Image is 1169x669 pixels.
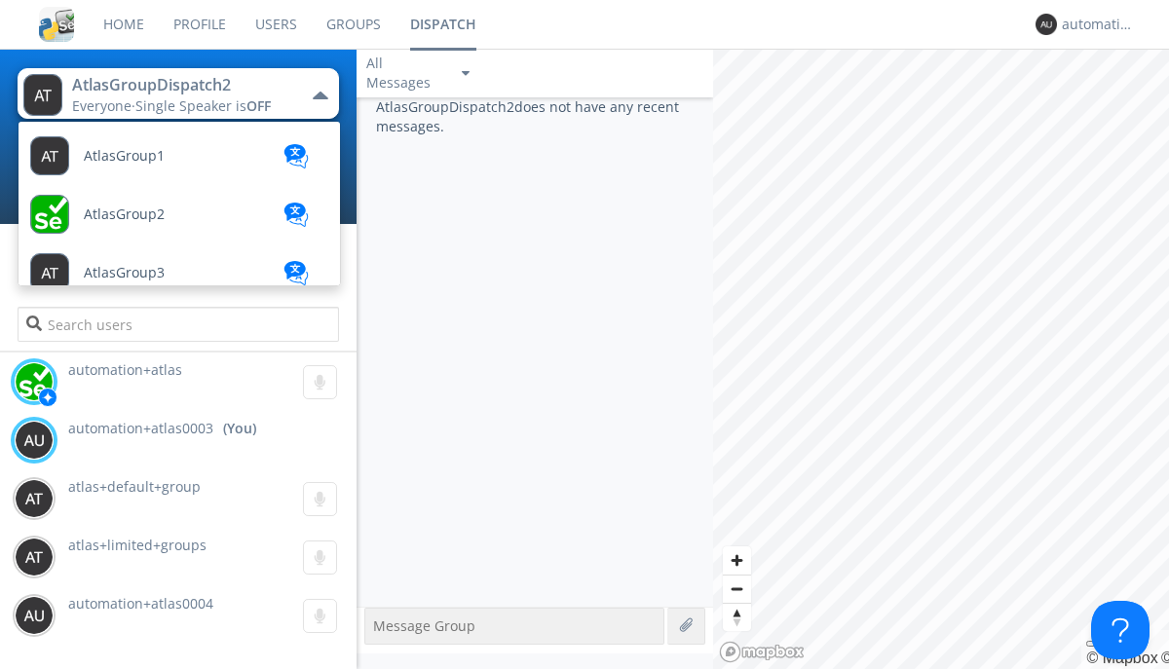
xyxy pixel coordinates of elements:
[84,149,165,164] span: AtlasGroup1
[719,641,805,663] a: Mapbox logo
[18,121,341,286] ul: AtlasGroupDispatch2Everyone·Single Speaker isOFF
[18,68,338,119] button: AtlasGroupDispatch2Everyone·Single Speaker isOFF
[15,479,54,518] img: 373638.png
[1086,650,1157,666] a: Mapbox
[23,74,62,116] img: 373638.png
[366,54,444,93] div: All Messages
[135,96,271,115] span: Single Speaker is
[462,71,470,76] img: caret-down-sm.svg
[68,594,213,613] span: automation+atlas0004
[723,546,751,575] button: Zoom in
[282,203,311,227] img: translation-blue.svg
[723,604,751,631] span: Reset bearing to north
[223,419,256,438] div: (You)
[1036,14,1057,35] img: 373638.png
[84,207,165,222] span: AtlasGroup2
[68,419,213,438] span: automation+atlas0003
[723,576,751,603] span: Zoom out
[39,7,74,42] img: cddb5a64eb264b2086981ab96f4c1ba7
[72,74,291,96] div: AtlasGroupDispatch2
[84,266,165,280] span: AtlasGroup3
[72,96,291,116] div: Everyone ·
[282,261,311,285] img: translation-blue.svg
[18,307,338,342] input: Search users
[68,360,182,379] span: automation+atlas
[282,144,311,168] img: translation-blue.svg
[357,97,713,607] div: AtlasGroupDispatch2 does not have any recent messages.
[1086,641,1102,647] button: Toggle attribution
[723,575,751,603] button: Zoom out
[1091,601,1150,659] iframe: Toggle Customer Support
[15,362,54,401] img: d2d01cd9b4174d08988066c6d424eccd
[723,603,751,631] button: Reset bearing to north
[15,538,54,576] img: 373638.png
[68,477,201,496] span: atlas+default+group
[68,536,207,554] span: atlas+limited+groups
[15,596,54,635] img: 373638.png
[246,96,271,115] span: OFF
[15,421,54,460] img: 373638.png
[1062,15,1135,34] div: automation+atlas0003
